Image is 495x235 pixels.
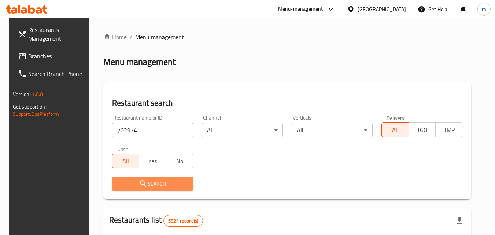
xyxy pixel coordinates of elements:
span: All [115,156,136,166]
button: No [166,154,193,168]
span: TMP [439,125,459,135]
button: All [112,154,139,168]
span: No [169,156,190,166]
div: All [292,123,373,137]
button: Search [112,177,193,191]
span: Version: [13,89,31,99]
button: Yes [139,154,166,168]
a: Restaurants Management [12,21,92,47]
span: TGO [412,125,433,135]
a: Search Branch Phone [12,65,92,82]
h2: Menu management [103,56,176,68]
a: Branches [12,47,92,65]
label: Delivery [387,115,405,120]
label: Upsell [117,146,131,151]
a: Support.OpsPlatform [13,109,59,119]
span: 5921 record(s) [164,217,203,224]
button: TMP [435,122,462,137]
div: All [202,123,283,137]
nav: breadcrumb [103,33,472,41]
li: / [130,33,132,41]
a: Home [103,33,127,41]
span: 1.0.0 [32,89,43,99]
h2: Restaurant search [112,98,463,109]
span: All [385,125,406,135]
span: Yes [142,156,163,166]
span: Restaurants Management [28,25,86,43]
div: Export file [451,212,468,230]
div: Menu-management [278,5,323,14]
span: Branches [28,52,86,60]
h2: Restaurants list [109,214,203,227]
span: m [482,5,486,13]
div: Total records count [163,215,203,227]
span: Search Branch Phone [28,69,86,78]
span: Get support on: [13,102,47,111]
input: Search for restaurant name or ID.. [112,123,193,137]
span: Search [118,179,187,188]
button: All [381,122,409,137]
span: Menu management [135,33,184,41]
div: [GEOGRAPHIC_DATA] [358,5,406,13]
button: TGO [409,122,436,137]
